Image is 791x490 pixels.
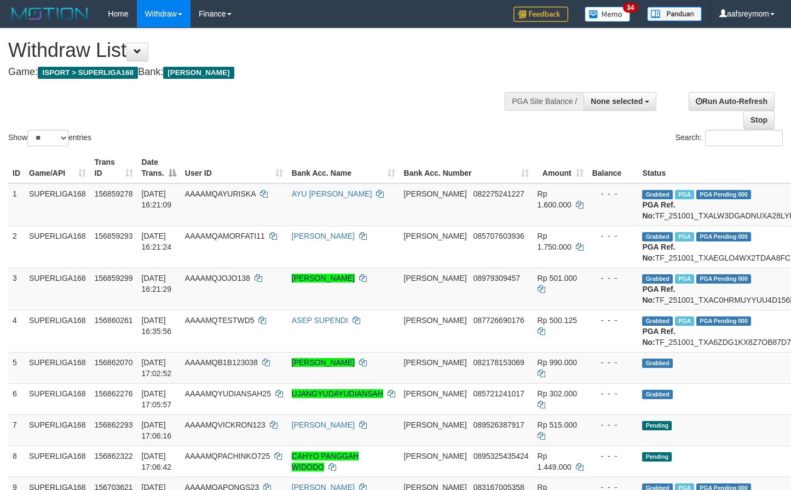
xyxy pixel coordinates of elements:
[404,189,467,198] span: [PERSON_NAME]
[142,420,172,440] span: [DATE] 17:06:16
[473,232,524,240] span: Copy 085707603936 to clipboard
[473,452,528,460] span: Copy 0895325435424 to clipboard
[8,446,25,477] td: 8
[675,232,694,241] span: Marked by aafheankoy
[25,414,90,446] td: SUPERLIGA168
[538,232,571,251] span: Rp 1.750.000
[538,452,571,471] span: Rp 1.449.000
[185,452,270,460] span: AAAAMQPACHINKO725
[538,420,577,429] span: Rp 515.000
[404,274,467,283] span: [PERSON_NAME]
[142,389,172,409] span: [DATE] 17:05:57
[642,232,673,241] span: Grabbed
[642,327,675,347] b: PGA Ref. No:
[8,152,25,183] th: ID
[185,389,271,398] span: AAAAMQYUDIANSAH25
[592,230,634,241] div: - - -
[292,420,355,429] a: [PERSON_NAME]
[185,189,256,198] span: AAAAMQAYURISKA
[292,189,372,198] a: AYU [PERSON_NAME]
[185,420,265,429] span: AAAAMQVICKRON123
[142,452,172,471] span: [DATE] 17:06:42
[8,39,516,61] h1: Withdraw List
[292,358,355,367] a: [PERSON_NAME]
[473,420,524,429] span: Copy 089526387917 to clipboard
[8,268,25,310] td: 3
[592,451,634,462] div: - - -
[25,310,90,352] td: SUPERLIGA168
[473,316,524,325] span: Copy 087726690176 to clipboard
[705,130,783,146] input: Search:
[27,130,68,146] select: Showentries
[38,67,138,79] span: ISPORT > SUPERLIGA168
[8,67,516,78] h4: Game: Bank:
[642,421,672,430] span: Pending
[25,268,90,310] td: SUPERLIGA168
[292,452,359,471] a: CAHYO PANGGAH WIDODO
[404,420,467,429] span: [PERSON_NAME]
[473,274,520,283] span: Copy 08979309457 to clipboard
[623,3,638,13] span: 34
[95,420,133,429] span: 156862293
[292,389,383,398] a: UJANGYUDAYUDIANSAH
[8,5,91,22] img: MOTION_logo.png
[8,130,91,146] label: Show entries
[185,358,258,367] span: AAAAMQB1B123038
[584,92,656,111] button: None selected
[592,419,634,430] div: - - -
[142,232,172,251] span: [DATE] 16:21:24
[642,200,675,220] b: PGA Ref. No:
[592,388,634,399] div: - - -
[292,274,355,283] a: [PERSON_NAME]
[287,152,400,183] th: Bank Acc. Name: activate to sort column ascending
[592,315,634,326] div: - - -
[642,390,673,399] span: Grabbed
[533,152,588,183] th: Amount: activate to sort column ascending
[185,232,265,240] span: AAAAMQAMORFATI11
[642,274,673,284] span: Grabbed
[743,111,775,129] a: Stop
[592,357,634,368] div: - - -
[404,316,467,325] span: [PERSON_NAME]
[538,358,577,367] span: Rp 990.000
[642,316,673,326] span: Grabbed
[513,7,568,22] img: Feedback.jpg
[404,358,467,367] span: [PERSON_NAME]
[675,190,694,199] span: Marked by aafheankoy
[473,389,524,398] span: Copy 085721241017 to clipboard
[592,273,634,284] div: - - -
[8,383,25,414] td: 6
[185,316,255,325] span: AAAAMQTESTWD5
[25,183,90,226] td: SUPERLIGA168
[90,152,137,183] th: Trans ID: activate to sort column ascending
[25,383,90,414] td: SUPERLIGA168
[142,189,172,209] span: [DATE] 16:21:09
[642,452,672,462] span: Pending
[25,226,90,268] td: SUPERLIGA168
[591,97,643,106] span: None selected
[95,389,133,398] span: 156862276
[647,7,702,21] img: panduan.png
[181,152,287,183] th: User ID: activate to sort column ascending
[25,152,90,183] th: Game/API: activate to sort column ascending
[642,285,675,304] b: PGA Ref. No:
[588,152,638,183] th: Balance
[400,152,533,183] th: Bank Acc. Number: activate to sort column ascending
[95,452,133,460] span: 156862322
[137,152,181,183] th: Date Trans.: activate to sort column descending
[696,232,751,241] span: PGA Pending
[142,358,172,378] span: [DATE] 17:02:52
[8,414,25,446] td: 7
[404,452,467,460] span: [PERSON_NAME]
[473,189,524,198] span: Copy 082275241227 to clipboard
[675,316,694,326] span: Marked by aafmaleo
[592,188,634,199] div: - - -
[163,67,234,79] span: [PERSON_NAME]
[8,352,25,383] td: 5
[585,7,631,22] img: Button%20Memo.svg
[142,274,172,293] span: [DATE] 16:21:29
[538,189,571,209] span: Rp 1.600.000
[142,316,172,336] span: [DATE] 16:35:56
[696,190,751,199] span: PGA Pending
[95,274,133,283] span: 156859299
